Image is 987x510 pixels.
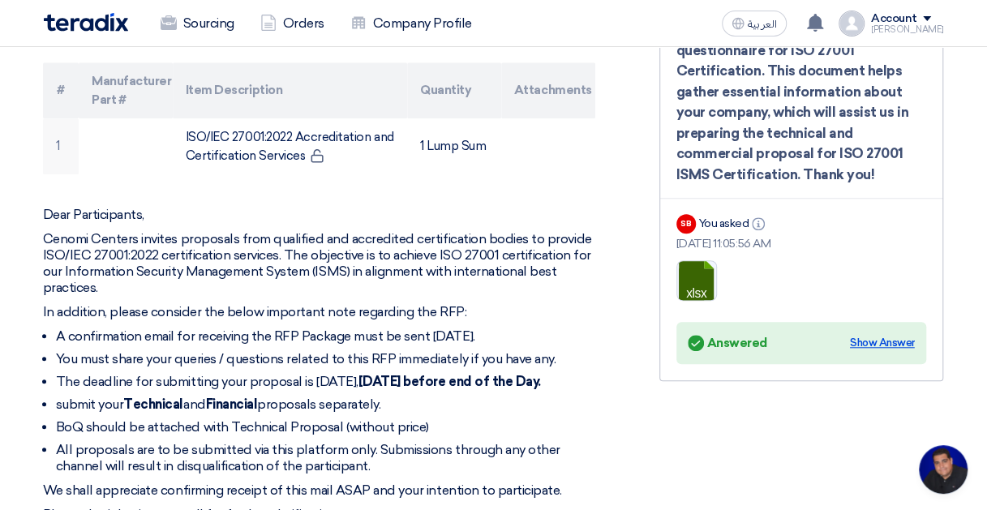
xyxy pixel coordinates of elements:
[247,6,337,41] a: Orders
[173,62,407,118] th: Item Description
[79,62,173,118] th: Manufacturer Part #
[56,396,595,413] li: submit your and proposals separately.
[56,351,595,367] li: You must share your queries / questions related to this RFP immediately if you have any.
[676,235,926,252] div: [DATE] 11:05:56 AM
[173,118,407,174] td: ISO/IEC 27001:2022 Accreditation and Certification Services
[43,207,595,223] p: Dear Participants,
[871,12,917,26] div: Account
[205,396,257,412] strong: Financial
[44,13,128,32] img: Teradix logo
[919,445,968,494] a: Open chat
[337,6,485,41] a: Company Profile
[43,118,79,174] td: 1
[677,261,807,358] a: __QuestionnaireMSITSchemes_1754467452541.xlsx
[676,19,926,185] div: Hello, Kindly complete the attached questionnaire for ISO 27001 Certification. This document help...
[43,304,595,320] p: In addition, please consider the below important note regarding the RFP:
[871,25,944,34] div: [PERSON_NAME]
[501,62,595,118] th: Attachments
[56,442,595,474] li: All proposals are to be submitted via this platform only. Submissions through any other channel w...
[748,19,777,30] span: العربية
[407,62,501,118] th: Quantity
[688,332,767,354] div: Answered
[676,214,696,234] div: SB
[56,374,595,390] li: The deadline for submitting your proposal is [DATE],
[43,231,595,296] p: Cenomi Centers invites proposals from qualified and accredited certification bodies to provide IS...
[43,62,79,118] th: #
[43,482,595,499] p: We shall appreciate confirming receipt of this mail ASAP and your intention to participate.
[56,419,595,435] li: BoQ should be attached with Technical Proposal (without price)
[123,396,183,412] strong: Technical
[839,11,865,36] img: profile_test.png
[850,335,915,351] div: Show Answer
[407,118,501,174] td: 1 Lump Sum
[148,6,247,41] a: Sourcing
[699,215,769,232] div: You asked
[56,328,595,345] li: A confirmation email for receiving the RFP Package must be sent [DATE].
[722,11,787,36] button: العربية
[358,374,541,389] strong: [DATE] before end of the Day.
